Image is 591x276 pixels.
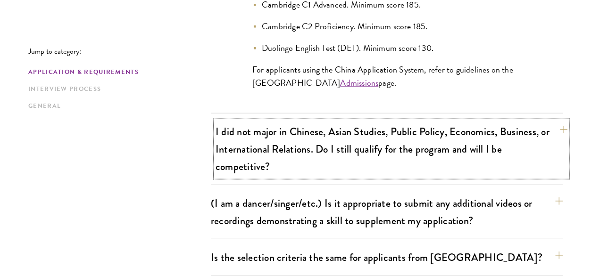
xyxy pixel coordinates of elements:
li: Cambridge C2 Proficiency. Minimum score 185. [252,20,521,33]
li: Duolingo English Test (DET). Minimum score 130. [252,41,521,55]
a: Interview Process [28,84,205,94]
button: (I am a dancer/singer/etc.) Is it appropriate to submit any additional videos or recordings demon... [211,193,563,231]
button: I did not major in Chinese, Asian Studies, Public Policy, Economics, Business, or International R... [216,121,567,177]
a: Application & Requirements [28,67,205,77]
p: For applicants using the China Application System, refer to guidelines on the [GEOGRAPHIC_DATA] p... [252,63,521,89]
button: Is the selection criteria the same for applicants from [GEOGRAPHIC_DATA]? [211,247,563,268]
p: Jump to category: [28,47,211,56]
a: Admissions [340,76,378,89]
a: General [28,101,205,111]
